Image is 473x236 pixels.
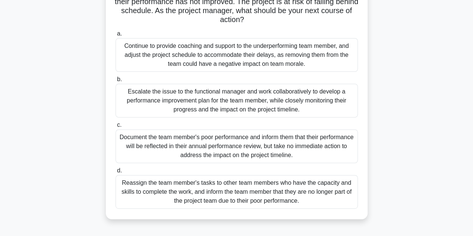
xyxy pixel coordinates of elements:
[116,129,358,163] div: Document the team member's poor performance and inform them that their performance will be reflec...
[117,122,122,128] span: c.
[117,30,122,37] span: a.
[116,38,358,72] div: Continue to provide coaching and support to the underperforming team member, and adjust the proje...
[117,76,122,82] span: b.
[117,167,122,174] span: d.
[116,175,358,209] div: Reassign the team member's tasks to other team members who have the capacity and skills to comple...
[116,84,358,117] div: Escalate the issue to the functional manager and work collaboratively to develop a performance im...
